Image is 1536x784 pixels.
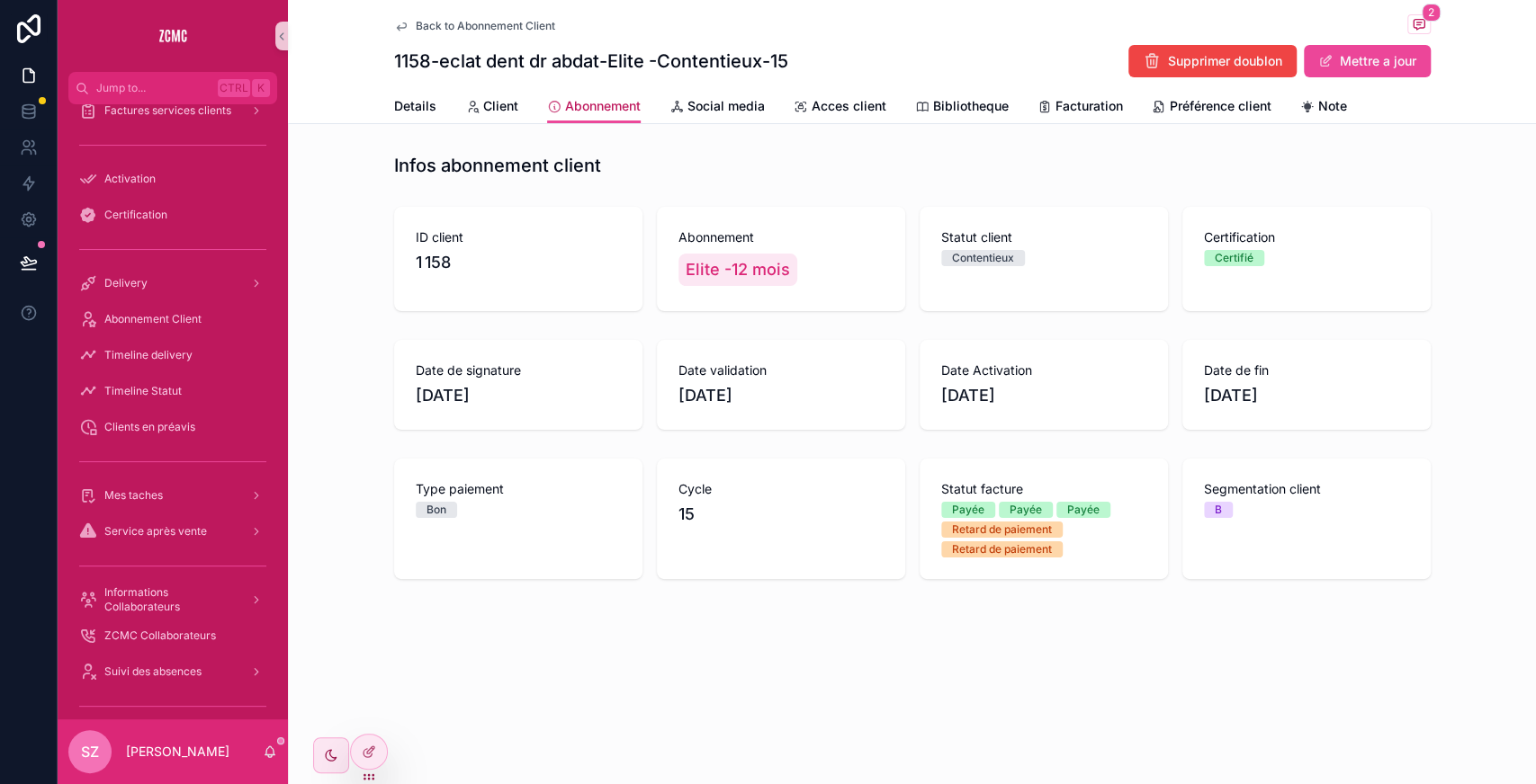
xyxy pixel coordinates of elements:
span: Segmentation client [1204,480,1409,498]
a: Timeline Statut [68,375,277,407]
span: Service après vente [104,524,207,539]
a: Service après vente [68,515,277,548]
span: Suivi des absences [104,664,202,679]
span: Certification [1204,228,1409,246]
img: App logo [158,22,187,50]
a: Facturation [1037,90,1123,126]
a: Back to Abonnement Client [394,19,555,33]
span: ID client [416,228,621,246]
span: Préférence client [1170,97,1271,115]
span: Delivery [104,276,148,290]
h1: 1158-eclat dent dr abdat-Elite -Contentieux-15 [394,49,788,74]
span: Clients en préavis [104,420,195,434]
a: Note [1300,90,1347,126]
h1: Infos abonnement client [394,153,601,178]
a: Certification [68,199,277,231]
span: Cycle [678,480,884,498]
span: Date Activation [941,361,1146,379]
span: SZ [81,741,99,762]
div: Payée [1067,502,1100,518]
div: Retard de paiement [952,521,1052,538]
button: Mettre a jour [1304,45,1431,77]
button: Jump to...CtrlK [68,72,277,104]
span: Date de fin [1204,361,1409,379]
span: Elite -12 mois [686,257,790,282]
span: 2 [1422,4,1441,22]
span: Statut client [941,228,1146,246]
button: 2 [1407,14,1431,37]
a: ZCMC Collaborateurs [68,619,277,652]
div: B [1215,502,1222,518]
p: [PERSON_NAME] [126,743,229,761]
div: scrollable content [58,104,288,719]
div: Payée [1010,502,1042,518]
span: Facturation [1055,97,1123,115]
span: Abonnement Client [104,312,202,326]
span: 1 158 [416,250,621,275]
a: Clients en préavis [68,411,277,443]
a: Informations Collaborateurs [68,584,277,616]
span: Activation [104,172,156,186]
a: Elite -12 mois [678,254,797,286]
div: Certifié [1215,250,1253,266]
span: Abonnement [565,97,641,115]
div: Retard de paiement [952,541,1052,557]
span: Date de signature [416,361,621,379]
span: Client [483,97,518,115]
span: [DATE] [416,383,621,408]
a: Acces client [794,90,886,126]
span: Statut facture [941,480,1146,498]
span: Certification [104,208,167,222]
span: Back to Abonnement Client [416,19,555,33]
a: Suivi des absences [68,655,277,688]
span: Informations Collaborateurs [104,585,236,614]
span: 15 [678,502,884,527]
a: Client [465,90,518,126]
span: Details [394,97,436,115]
span: Timeline delivery [104,348,193,362]
span: Factures services clients [104,103,231,118]
span: Type paiement [416,480,621,498]
a: Factures services clients [68,94,277,127]
span: Abonnement [678,228,884,246]
a: Timeline delivery [68,339,277,371]
span: K [254,81,268,95]
a: Préférence client [1152,90,1271,126]
span: Note [1318,97,1347,115]
a: Activation [68,163,277,195]
div: Payée [952,502,984,518]
span: Date validation [678,361,884,379]
a: Delivery [68,267,277,299]
span: [DATE] [941,383,1146,408]
span: [DATE] [1204,383,1409,408]
div: Bon [427,502,446,518]
span: Bibliotheque [933,97,1009,115]
span: ZCMC Collaborateurs [104,628,216,643]
span: [DATE] [678,383,884,408]
span: Acces client [812,97,886,115]
div: Contentieux [952,250,1014,266]
a: Abonnement [547,90,641,124]
a: Details [394,90,436,126]
span: Supprimer doublon [1168,52,1282,70]
span: Mes taches [104,488,163,503]
span: Jump to... [96,81,211,95]
span: Timeline Statut [104,384,182,398]
a: Social media [669,90,765,126]
a: Abonnement Client [68,303,277,335]
a: Mes taches [68,479,277,512]
a: Bibliotheque [915,90,1009,126]
span: Ctrl [218,79,250,97]
button: Supprimer doublon [1128,45,1297,77]
span: Social media [687,97,765,115]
